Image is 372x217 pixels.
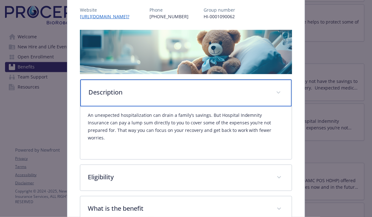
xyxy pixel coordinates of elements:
p: Phone [149,7,189,13]
p: Eligibility [88,172,269,182]
p: [PHONE_NUMBER] [149,13,189,20]
p: An unexpected hospitalization can drain a family’s savings. But Hospital Indemnity Insurance can ... [88,111,284,142]
p: Website [80,7,134,13]
div: Eligibility [80,165,292,191]
img: banner [80,30,292,74]
div: Description [80,79,292,106]
p: Description [88,88,268,97]
div: Description [80,106,292,159]
p: HI-0001090062 [204,13,235,20]
p: Group number [204,7,235,13]
p: What is the benefit [88,204,269,213]
a: [URL][DOMAIN_NAME]? [80,14,134,19]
